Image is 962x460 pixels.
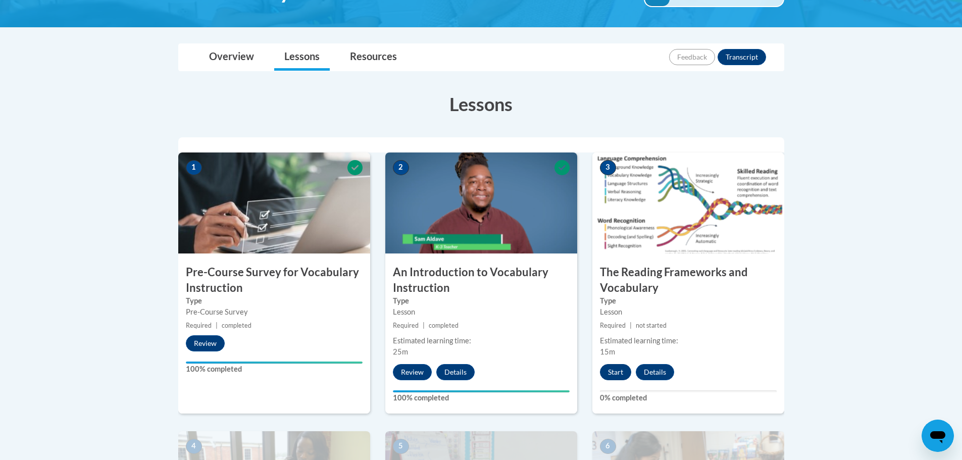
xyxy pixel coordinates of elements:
[393,439,409,454] span: 5
[393,295,570,306] label: Type
[436,364,475,380] button: Details
[186,439,202,454] span: 4
[340,44,407,71] a: Resources
[636,322,667,329] span: not started
[186,306,363,318] div: Pre-Course Survey
[423,322,425,329] span: |
[178,152,370,253] img: Course Image
[600,392,777,403] label: 0% completed
[186,322,212,329] span: Required
[600,306,777,318] div: Lesson
[393,390,570,392] div: Your progress
[922,420,954,452] iframe: Button to launch messaging window
[274,44,330,71] a: Lessons
[718,49,766,65] button: Transcript
[222,322,251,329] span: completed
[199,44,264,71] a: Overview
[600,160,616,175] span: 3
[669,49,715,65] button: Feedback
[600,439,616,454] span: 6
[393,160,409,175] span: 2
[186,362,363,364] div: Your progress
[630,322,632,329] span: |
[186,295,363,306] label: Type
[216,322,218,329] span: |
[186,364,363,375] label: 100% completed
[186,335,225,351] button: Review
[393,392,570,403] label: 100% completed
[600,364,631,380] button: Start
[393,364,432,380] button: Review
[592,265,784,296] h3: The Reading Frameworks and Vocabulary
[385,265,577,296] h3: An Introduction to Vocabulary Instruction
[186,160,202,175] span: 1
[600,347,615,356] span: 15m
[385,152,577,253] img: Course Image
[178,265,370,296] h3: Pre-Course Survey for Vocabulary Instruction
[393,347,408,356] span: 25m
[592,152,784,253] img: Course Image
[393,322,419,329] span: Required
[393,306,570,318] div: Lesson
[178,91,784,117] h3: Lessons
[429,322,459,329] span: completed
[600,295,777,306] label: Type
[636,364,674,380] button: Details
[393,335,570,346] div: Estimated learning time:
[600,335,777,346] div: Estimated learning time:
[600,322,626,329] span: Required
